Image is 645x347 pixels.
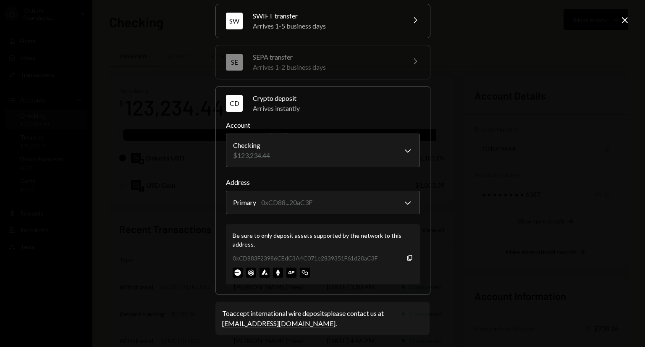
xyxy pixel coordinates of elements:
[260,268,270,278] img: avalanche-mainnet
[216,4,430,38] button: SWSWIFT transferArrives 1-5 business days
[233,254,378,263] div: 0xCD883F23986CEdC3A4C071e2839351F61d20aC3F
[253,11,400,21] div: SWIFT transfer
[261,197,312,208] div: 0xCD88...20aC3F
[253,52,400,62] div: SEPA transfer
[226,120,420,284] div: CDCrypto depositArrives instantly
[286,268,296,278] img: optimism-mainnet
[253,93,420,103] div: Crypto deposit
[216,45,430,79] button: SESEPA transferArrives 1-2 business days
[222,308,423,329] div: To accept international wire deposits please contact us at .
[222,319,336,328] a: [EMAIL_ADDRESS][DOMAIN_NAME]
[226,95,243,112] div: CD
[216,87,430,120] button: CDCrypto depositArrives instantly
[226,13,243,29] div: SW
[226,120,420,130] label: Account
[253,62,400,72] div: Arrives 1-2 business days
[273,268,283,278] img: ethereum-mainnet
[226,177,420,187] label: Address
[300,268,310,278] img: polygon-mainnet
[226,54,243,71] div: SE
[253,21,400,31] div: Arrives 1-5 business days
[233,268,243,278] img: base-mainnet
[233,231,413,249] div: Be sure to only deposit assets supported by the network to this address.
[226,134,420,167] button: Account
[226,191,420,214] button: Address
[253,103,420,113] div: Arrives instantly
[246,268,256,278] img: arbitrum-mainnet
